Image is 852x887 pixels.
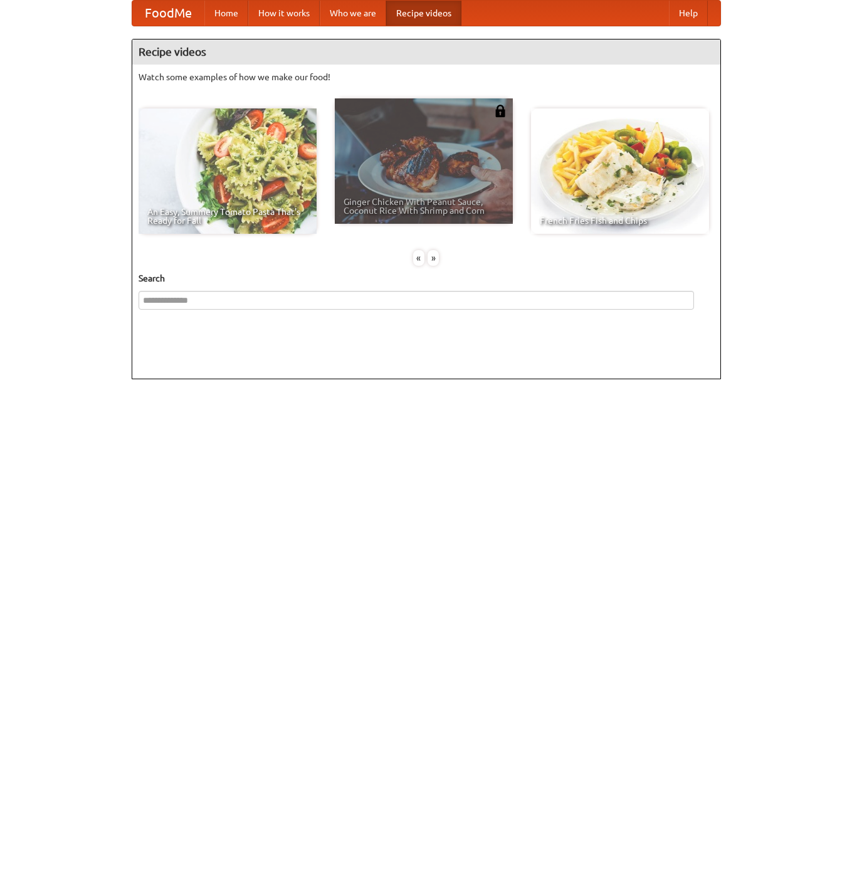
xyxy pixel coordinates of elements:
a: Home [204,1,248,26]
div: » [428,250,439,266]
span: An Easy, Summery Tomato Pasta That's Ready for Fall [147,207,308,225]
a: French Fries Fish and Chips [531,108,709,234]
a: Help [669,1,708,26]
a: FoodMe [132,1,204,26]
a: Recipe videos [386,1,461,26]
img: 483408.png [494,105,507,117]
a: Who we are [320,1,386,26]
h5: Search [139,272,714,285]
a: How it works [248,1,320,26]
h4: Recipe videos [132,39,720,65]
p: Watch some examples of how we make our food! [139,71,714,83]
span: French Fries Fish and Chips [540,216,700,225]
div: « [413,250,424,266]
a: An Easy, Summery Tomato Pasta That's Ready for Fall [139,108,317,234]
